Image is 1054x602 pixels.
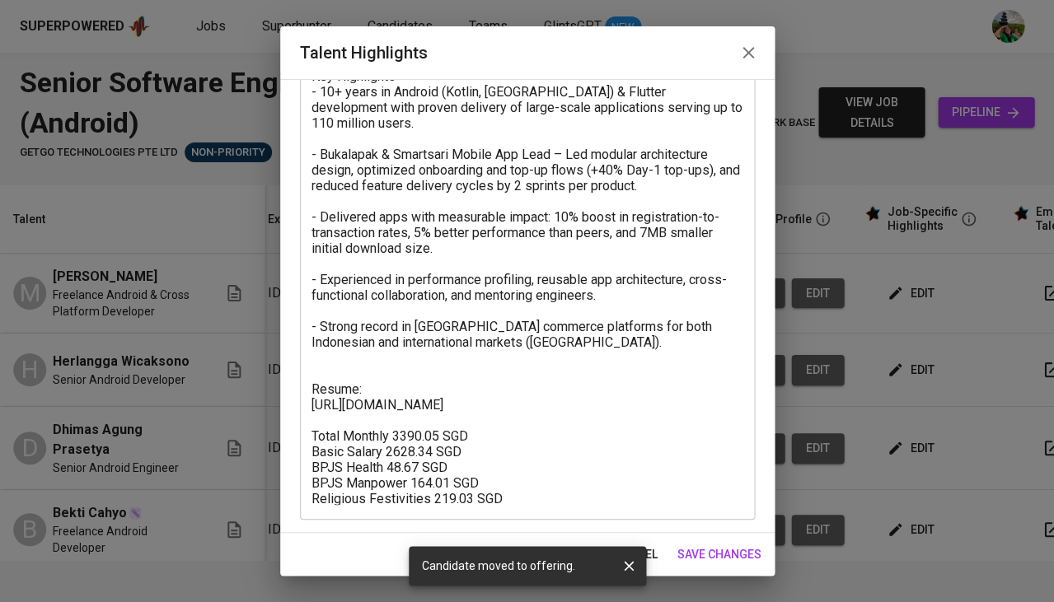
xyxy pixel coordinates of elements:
textarea: Key Highlights - 10+ years in Android (Kotlin, [GEOGRAPHIC_DATA]) & Flutter development with prov... [312,68,743,505]
button: save changes [671,539,768,570]
h2: Talent Highlights [300,40,755,66]
button: cancel [608,539,664,570]
span: cancel [615,544,658,565]
span: save changes [677,544,761,565]
div: Candidate moved to offering. [422,551,575,581]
